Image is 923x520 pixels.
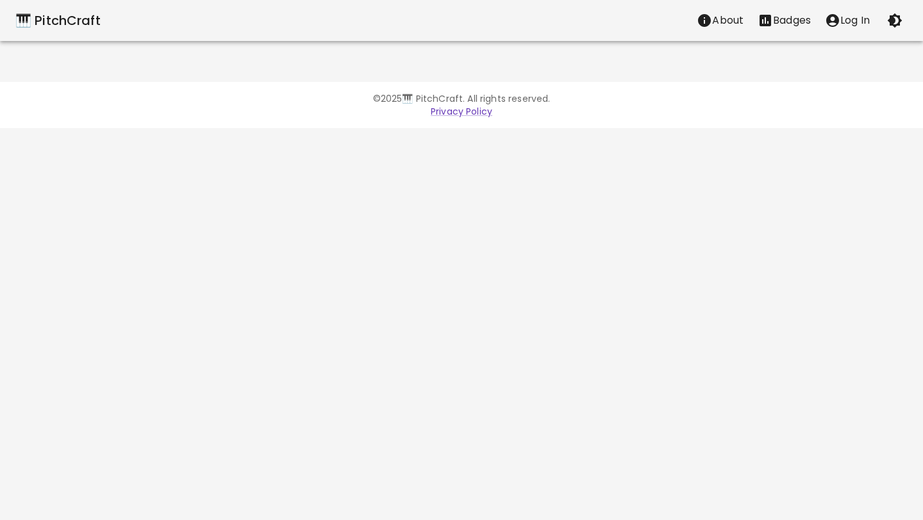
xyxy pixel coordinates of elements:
p: © 2025 🎹 PitchCraft. All rights reserved. [92,92,831,105]
a: Privacy Policy [431,105,492,118]
p: Log In [840,13,870,28]
p: Badges [773,13,811,28]
button: About [690,8,751,33]
button: Stats [751,8,818,33]
a: 🎹 PitchCraft [15,10,101,31]
p: About [712,13,744,28]
button: account of current user [818,8,877,33]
